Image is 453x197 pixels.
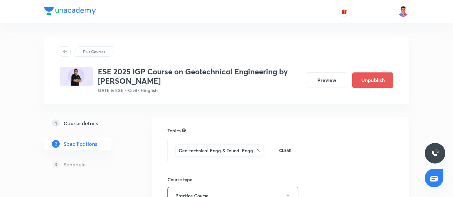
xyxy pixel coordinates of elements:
a: 1Course details [44,117,132,130]
p: 1 [52,119,60,127]
h6: Topics [167,127,181,134]
h5: Schedule [64,161,86,168]
img: avatar [341,9,347,14]
p: 2 [52,140,60,148]
button: Preview [306,72,347,88]
p: 3 [52,161,60,168]
img: BDA4C2CC-A216-45BE-923C-E9371A9BB920_plus.png [60,67,93,86]
h5: Course details [64,119,98,127]
div: Search for topics [182,127,186,133]
button: Unpublish [352,72,393,88]
h3: ESE 2025 IGP Course on Geotechnical Engineering by [PERSON_NAME] [98,67,301,86]
p: CLEAR [279,147,292,153]
h6: Geo-technical Engg & Found. Engg [179,147,253,154]
h5: Specifications [64,140,97,148]
img: ttu [431,149,439,157]
p: Plus Courses [83,49,105,54]
img: Tejas Sharma [398,6,409,17]
p: GATE & ESE - Civil • Hinglish [98,87,301,94]
a: Company Logo [44,7,96,16]
h6: Course type [167,176,298,183]
img: Company Logo [44,7,96,15]
button: avatar [339,6,349,17]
